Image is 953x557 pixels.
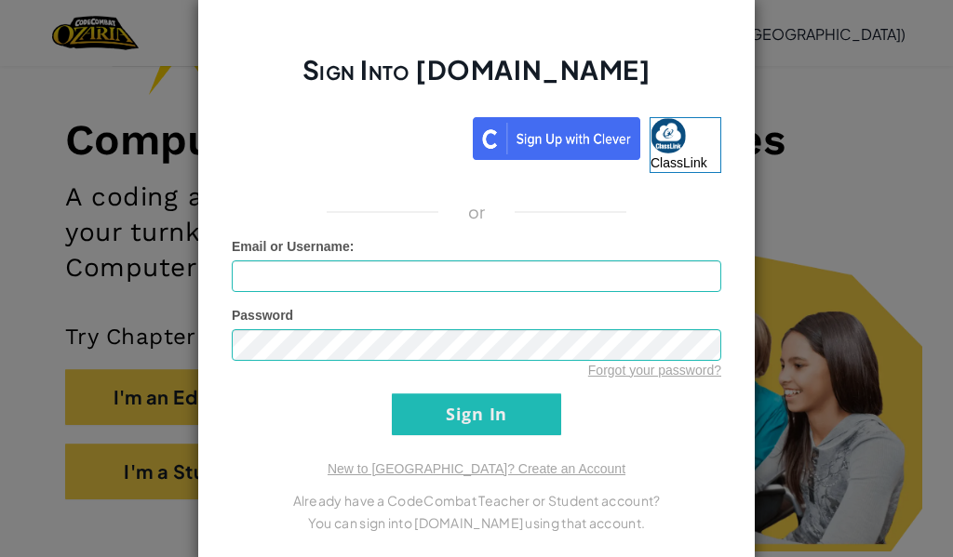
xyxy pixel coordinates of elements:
[222,115,473,156] iframe: Sign in with Google Button
[473,117,640,160] img: clever_sso_button@2x.png
[232,511,721,534] p: You can sign into [DOMAIN_NAME] using that account.
[651,118,686,153] img: classlink-logo-small.png
[328,461,625,476] a: New to [GEOGRAPHIC_DATA]? Create an Account
[232,489,721,511] p: Already have a CodeCombat Teacher or Student account?
[468,201,486,223] p: or
[232,308,293,323] span: Password
[588,363,721,378] a: Forgot your password?
[232,52,721,106] h2: Sign Into [DOMAIN_NAME]
[392,393,561,435] input: Sign In
[651,155,707,170] span: ClassLink
[232,239,350,254] span: Email or Username
[232,237,355,256] label: :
